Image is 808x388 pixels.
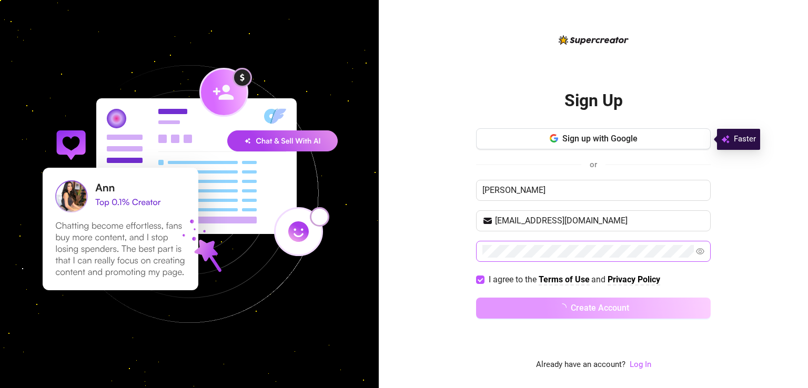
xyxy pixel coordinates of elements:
input: Your email [495,215,704,227]
span: eye [696,247,704,256]
span: or [590,160,597,169]
img: svg%3e [721,133,730,146]
a: Terms of Use [539,274,590,285]
strong: Privacy Policy [608,274,660,284]
span: I agree to the [489,274,539,284]
span: Create Account [571,303,629,313]
a: Log In [630,360,651,369]
button: Sign up with Google [476,128,711,149]
input: Enter your Name [476,180,711,201]
span: Sign up with Google [562,134,638,144]
img: logo-BBDzfeDw.svg [559,35,629,45]
a: Log In [630,359,651,371]
img: signup-background-D0MIrEPF.svg [7,12,371,376]
span: Faster [734,133,756,146]
a: Privacy Policy [608,274,660,285]
button: Create Account [476,298,711,319]
span: Already have an account? [536,359,625,371]
span: loading [558,303,567,312]
span: and [591,274,608,284]
strong: Terms of Use [539,274,590,284]
h2: Sign Up [564,90,623,111]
